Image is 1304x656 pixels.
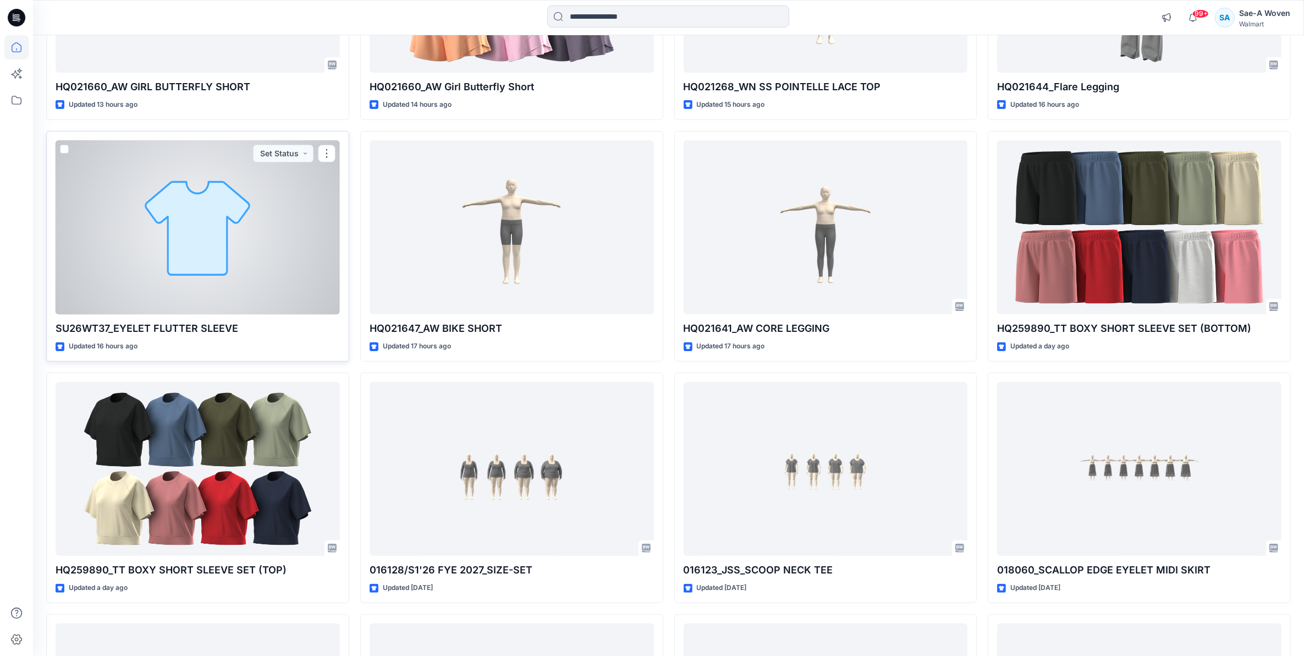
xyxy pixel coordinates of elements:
[383,99,452,111] p: Updated 14 hours ago
[370,79,654,95] p: HQ021660_AW Girl Butterfly Short
[997,79,1281,95] p: HQ021644_Flare Legging
[370,140,654,315] a: HQ021647_AW BIKE SHORT
[56,382,340,556] a: HQ259890_TT BOXY SHORT SLEEVE SET (TOP)
[69,582,128,594] p: Updated a day ago
[56,562,340,578] p: HQ259890_TT BOXY SHORT SLEEVE SET (TOP)
[697,99,765,111] p: Updated 15 hours ago
[997,562,1281,578] p: 018060_SCALLOP EDGE EYELET MIDI SKIRT
[370,562,654,578] p: 016128/S1'26 FYE 2027_SIZE-SET
[684,140,968,315] a: HQ021641_AW CORE LEGGING
[997,140,1281,315] a: HQ259890_TT BOXY SHORT SLEEVE SET (BOTTOM)
[1010,341,1069,352] p: Updated a day ago
[56,321,340,336] p: SU26WT37_EYELET FLUTTER SLEEVE
[1010,99,1079,111] p: Updated 16 hours ago
[684,382,968,556] a: 016123_JSS_SCOOP NECK TEE
[1215,8,1235,28] div: SA
[1239,20,1290,28] div: Walmart
[1192,9,1209,18] span: 99+
[997,321,1281,336] p: HQ259890_TT BOXY SHORT SLEEVE SET (BOTTOM)
[69,99,137,111] p: Updated 13 hours ago
[383,341,451,352] p: Updated 17 hours ago
[684,562,968,578] p: 016123_JSS_SCOOP NECK TEE
[1239,7,1290,20] div: Sae-A Woven
[684,321,968,336] p: HQ021641_AW CORE LEGGING
[370,382,654,556] a: 016128/S1'26 FYE 2027_SIZE-SET
[383,582,433,594] p: Updated [DATE]
[56,79,340,95] p: HQ021660_AW GIRL BUTTERFLY SHORT
[56,140,340,315] a: SU26WT37_EYELET FLUTTER SLEEVE
[697,582,747,594] p: Updated [DATE]
[684,79,968,95] p: HQ021268_WN SS POINTELLE LACE TOP
[997,382,1281,556] a: 018060_SCALLOP EDGE EYELET MIDI SKIRT
[1010,582,1060,594] p: Updated [DATE]
[697,341,765,352] p: Updated 17 hours ago
[370,321,654,336] p: HQ021647_AW BIKE SHORT
[69,341,137,352] p: Updated 16 hours ago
